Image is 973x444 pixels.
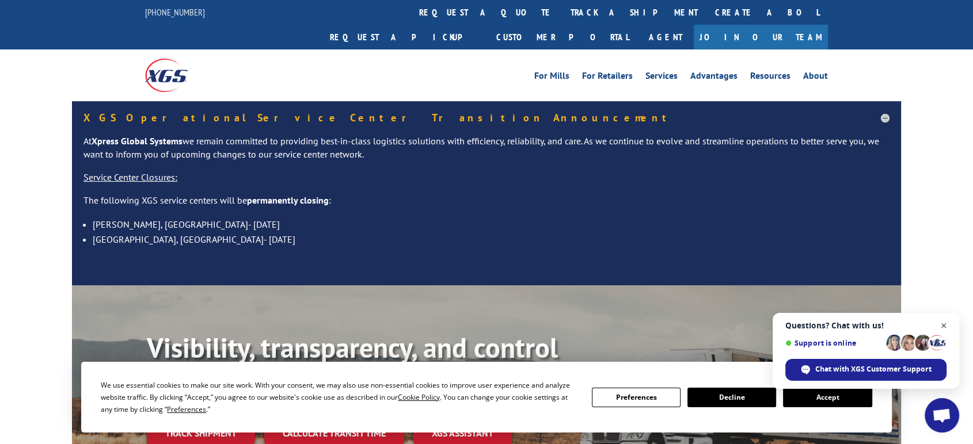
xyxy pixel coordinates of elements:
a: Advantages [690,71,738,84]
a: For Retailers [582,71,633,84]
a: For Mills [534,71,569,84]
strong: Xpress Global Systems [92,135,183,147]
div: We use essential cookies to make our site work. With your consent, we may also use non-essential ... [101,379,577,415]
span: Preferences [167,404,206,414]
b: Visibility, transparency, and control for your entire supply chain. [147,330,558,399]
span: Support is online [785,339,882,347]
span: Chat with XGS Customer Support [785,359,947,381]
button: Decline [687,388,776,407]
strong: permanently closing [247,194,329,206]
button: Accept [783,388,872,407]
li: [GEOGRAPHIC_DATA], [GEOGRAPHIC_DATA]- [DATE] [93,232,890,247]
a: Request a pickup [321,25,488,49]
a: [PHONE_NUMBER] [145,6,205,18]
a: About [803,71,828,84]
p: The following XGS service centers will be : [83,194,890,217]
a: Customer Portal [488,25,637,49]
div: Cookie Consent Prompt [81,362,892,432]
span: Cookie Policy [398,392,440,402]
button: Preferences [592,388,681,407]
span: Chat with XGS Customer Support [815,364,932,374]
a: Agent [637,25,694,49]
a: Open chat [925,398,959,432]
a: Join Our Team [694,25,828,49]
a: Services [645,71,678,84]
u: Service Center Closures: [83,171,177,183]
li: [PERSON_NAME], [GEOGRAPHIC_DATA]- [DATE] [93,217,890,232]
p: At we remain committed to providing best-in-class logistics solutions with efficiency, reliabilit... [83,135,890,171]
span: Questions? Chat with us! [785,321,947,330]
a: Resources [750,71,790,84]
h5: XGS Operational Service Center Transition Announcement [83,113,890,123]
